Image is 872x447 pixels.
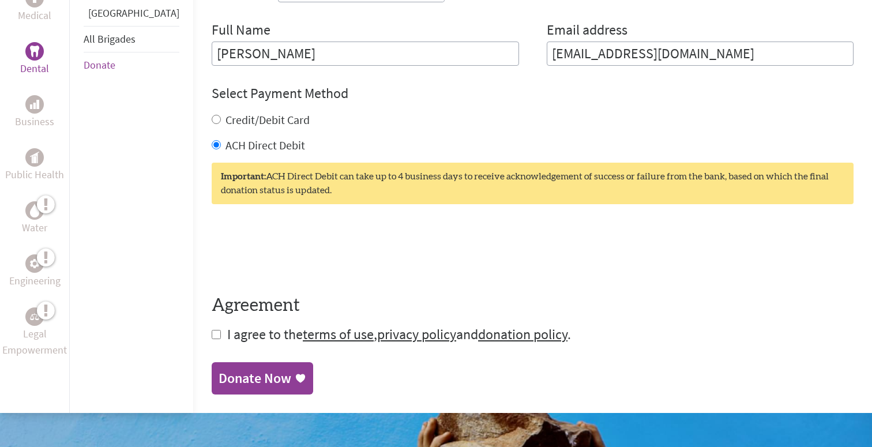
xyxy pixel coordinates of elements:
[221,172,266,181] strong: Important:
[212,295,854,316] h4: Agreement
[225,112,310,127] label: Credit/Debit Card
[212,163,854,204] div: ACH Direct Debit can take up to 4 business days to receive acknowledgement of success or failure ...
[25,201,44,220] div: Water
[84,5,179,26] li: Guatemala
[15,95,54,130] a: BusinessBusiness
[88,6,179,20] a: [GEOGRAPHIC_DATA]
[30,152,39,163] img: Public Health
[2,307,67,358] a: Legal EmpowermentLegal Empowerment
[5,167,64,183] p: Public Health
[84,26,179,52] li: All Brigades
[547,21,627,42] label: Email address
[30,258,39,268] img: Engineering
[25,95,44,114] div: Business
[212,362,313,395] a: Donate Now
[30,46,39,57] img: Dental
[18,7,51,24] p: Medical
[9,254,61,289] a: EngineeringEngineering
[9,273,61,289] p: Engineering
[212,84,854,103] h4: Select Payment Method
[15,114,54,130] p: Business
[225,138,305,152] label: ACH Direct Debit
[25,42,44,61] div: Dental
[303,325,374,343] a: terms of use
[30,313,39,320] img: Legal Empowerment
[84,32,136,46] a: All Brigades
[212,42,519,66] input: Enter Full Name
[5,148,64,183] a: Public HealthPublic Health
[30,204,39,217] img: Water
[547,42,854,66] input: Your Email
[20,42,49,77] a: DentalDental
[30,100,39,109] img: Business
[25,148,44,167] div: Public Health
[227,325,571,343] span: I agree to the , and .
[219,369,291,388] div: Donate Now
[212,227,387,272] iframe: reCAPTCHA
[2,326,67,358] p: Legal Empowerment
[84,52,179,78] li: Donate
[22,220,47,236] p: Water
[212,21,270,42] label: Full Name
[20,61,49,77] p: Dental
[25,254,44,273] div: Engineering
[377,325,456,343] a: privacy policy
[22,201,47,236] a: WaterWater
[478,325,567,343] a: donation policy
[84,58,115,72] a: Donate
[25,307,44,326] div: Legal Empowerment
